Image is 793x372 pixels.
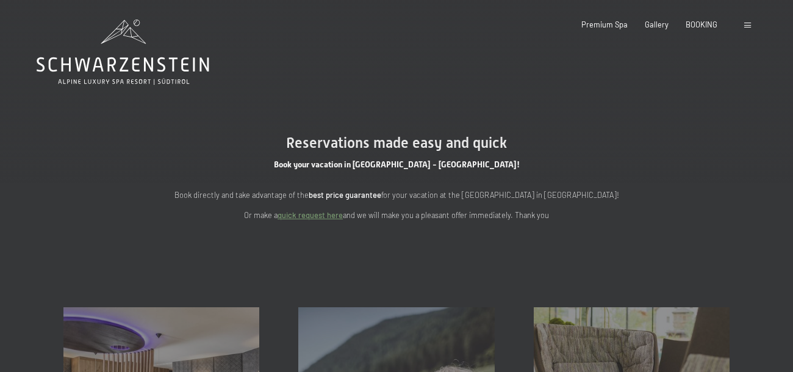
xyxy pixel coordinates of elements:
strong: best price guarantee [309,190,381,200]
a: quick request here [278,210,343,220]
a: Gallery [645,20,669,29]
a: Premium Spa [581,20,628,29]
span: Reservations made easy and quick [286,134,507,151]
p: Or make a and we will make you a pleasant offer immediately. Thank you [152,209,640,221]
span: Book your vacation in [GEOGRAPHIC_DATA] - [GEOGRAPHIC_DATA]! [274,159,520,169]
a: BOOKING [686,20,717,29]
p: Book directly and take advantage of the for your vacation at the [GEOGRAPHIC_DATA] in [GEOGRAPHIC... [152,189,640,201]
